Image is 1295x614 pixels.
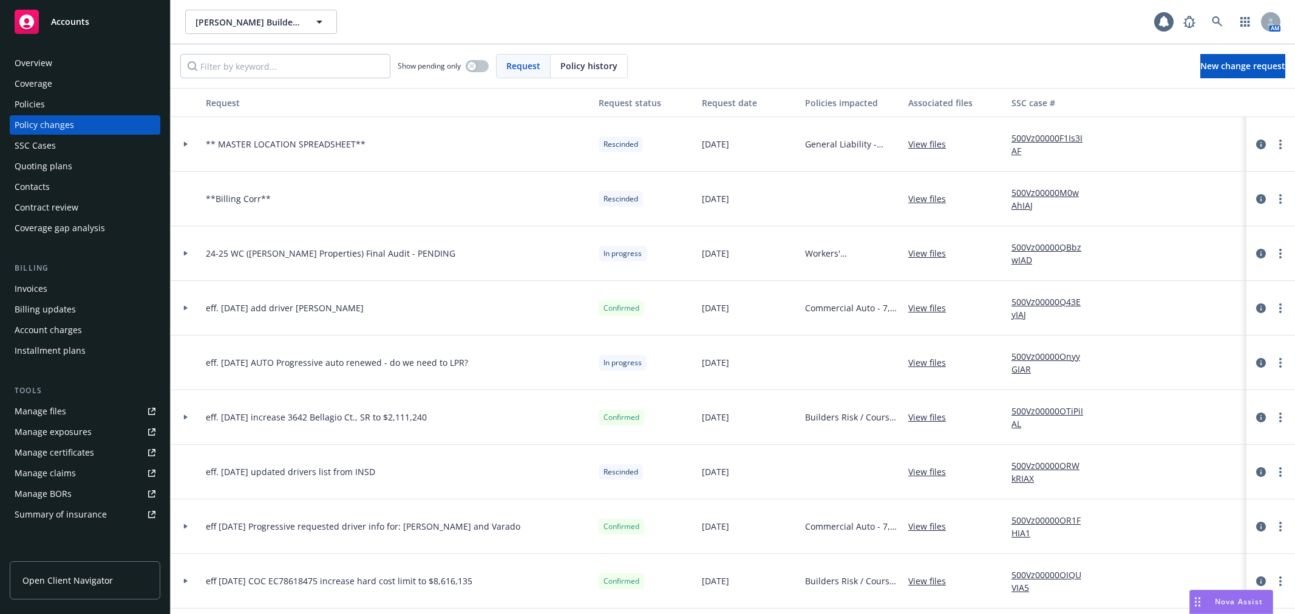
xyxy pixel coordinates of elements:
a: Manage exposures [10,422,160,442]
span: Workers' Compensation - [PERSON_NAME] Properties, Inc. [805,247,899,260]
span: [DATE] [702,138,729,150]
div: Toggle Row Expanded [171,117,201,172]
div: Toggle Row Expanded [171,226,201,281]
a: Account charges [10,320,160,340]
a: 500Vz00000M0wAhIAJ [1011,186,1093,212]
button: Associated files [903,88,1007,117]
a: circleInformation [1254,519,1268,534]
div: Toggle Row Expanded [171,499,201,554]
span: ** MASTER LOCATION SPREADSHEET** [206,138,365,150]
button: Request [201,88,594,117]
div: Toggle Row Expanded [171,390,201,445]
span: Commercial Auto - 7,8 Only [805,302,899,314]
span: Accounts [51,17,89,27]
span: [DATE] [702,302,729,314]
div: Toggle Row Expanded [171,554,201,609]
a: Manage certificates [10,443,160,462]
a: more [1273,301,1288,315]
div: Tools [10,385,160,397]
div: SSC case # [1011,96,1093,109]
a: more [1273,574,1288,589]
a: more [1273,519,1288,534]
a: 500Vz00000QBbzwIAD [1011,241,1093,266]
a: Coverage [10,74,160,93]
a: Manage claims [10,464,160,483]
a: Quoting plans [10,157,160,176]
span: eff [DATE] Progressive requested driver info for: [PERSON_NAME] and Varado [206,520,520,533]
a: more [1273,192,1288,206]
div: Billing updates [15,300,76,319]
div: Account charges [15,320,82,340]
div: Contract review [15,198,78,217]
a: Manage BORs [10,484,160,504]
a: 500Vz00000OTiPiIAL [1011,405,1093,430]
div: Toggle Row Expanded [171,281,201,336]
a: Report a Bug [1177,10,1202,34]
div: Invoices [15,279,47,299]
div: Coverage gap analysis [15,218,105,238]
div: Request [206,96,589,109]
a: View files [908,247,956,260]
a: Policy changes [10,115,160,135]
a: View files [908,465,956,478]
span: Open Client Navigator [22,574,113,587]
button: Policies impacted [800,88,903,117]
a: Policies [10,95,160,114]
a: Search [1205,10,1229,34]
span: Request [506,59,540,72]
span: Builders Risk / Course of Construction - 30-unit apt bldg [GEOGRAPHIC_DATA] - [GEOGRAPHIC_DATA] F... [805,575,899,587]
div: Policy changes [15,115,74,135]
a: View files [908,520,956,533]
span: Policy history [560,59,617,72]
div: Coverage [15,74,52,93]
div: SSC Cases [15,136,56,155]
div: Manage BORs [15,484,72,504]
a: 500Vz00000ORWkRIAX [1011,459,1093,485]
a: 500Vz00000F1Is3IAF [1011,132,1093,157]
a: 500Vz00000OR1FHIA1 [1011,514,1093,539]
div: Toggle Row Expanded [171,445,201,499]
a: circleInformation [1254,465,1268,479]
a: more [1273,410,1288,425]
div: Policies [15,95,45,114]
a: more [1273,356,1288,370]
span: Confirmed [603,576,639,587]
div: Manage files [15,402,66,421]
a: Invoices [10,279,160,299]
a: circleInformation [1254,574,1268,589]
span: [DATE] [702,356,729,369]
a: Coverage gap analysis [10,218,160,238]
a: more [1273,137,1288,152]
span: Builders Risk / Course of Construction - [STREET_ADDRESS] [805,411,899,423]
a: View files [908,138,956,150]
a: Billing updates [10,300,160,319]
a: 500Vz00000OnyyGIAR [1011,350,1093,376]
a: Manage files [10,402,160,421]
div: Summary of insurance [15,505,107,524]
a: 500Vz00000OIQUVIA5 [1011,568,1093,594]
span: [DATE] [702,247,729,260]
span: eff. [DATE] updated drivers list from INSD [206,465,375,478]
button: SSC case # [1007,88,1098,117]
a: Summary of insurance [10,505,160,524]
a: View files [908,575,956,587]
a: Accounts [10,5,160,39]
span: Confirmed [603,412,639,423]
span: 24-25 WC ([PERSON_NAME] Properties) Final Audit - PENDING [206,247,455,260]
a: Contract review [10,198,160,217]
div: Overview [15,53,52,73]
span: General Liability - Practice policy [805,138,899,150]
span: eff [DATE] COC EC78618475 increase hard cost limit to $8,616,135 [206,575,472,587]
span: Show pending only [398,61,461,71]
a: more [1273,465,1288,479]
a: 500Vz00000Q43EyIAJ [1011,295,1093,321]
a: circleInformation [1254,137,1268,152]
span: [DATE] [702,465,729,478]
span: [PERSON_NAME] Builders LLC [195,16,301,29]
a: circleInformation [1254,356,1268,370]
button: Request status [594,88,697,117]
input: Filter by keyword... [180,54,390,78]
div: Policies impacted [805,96,899,109]
a: SSC Cases [10,136,160,155]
